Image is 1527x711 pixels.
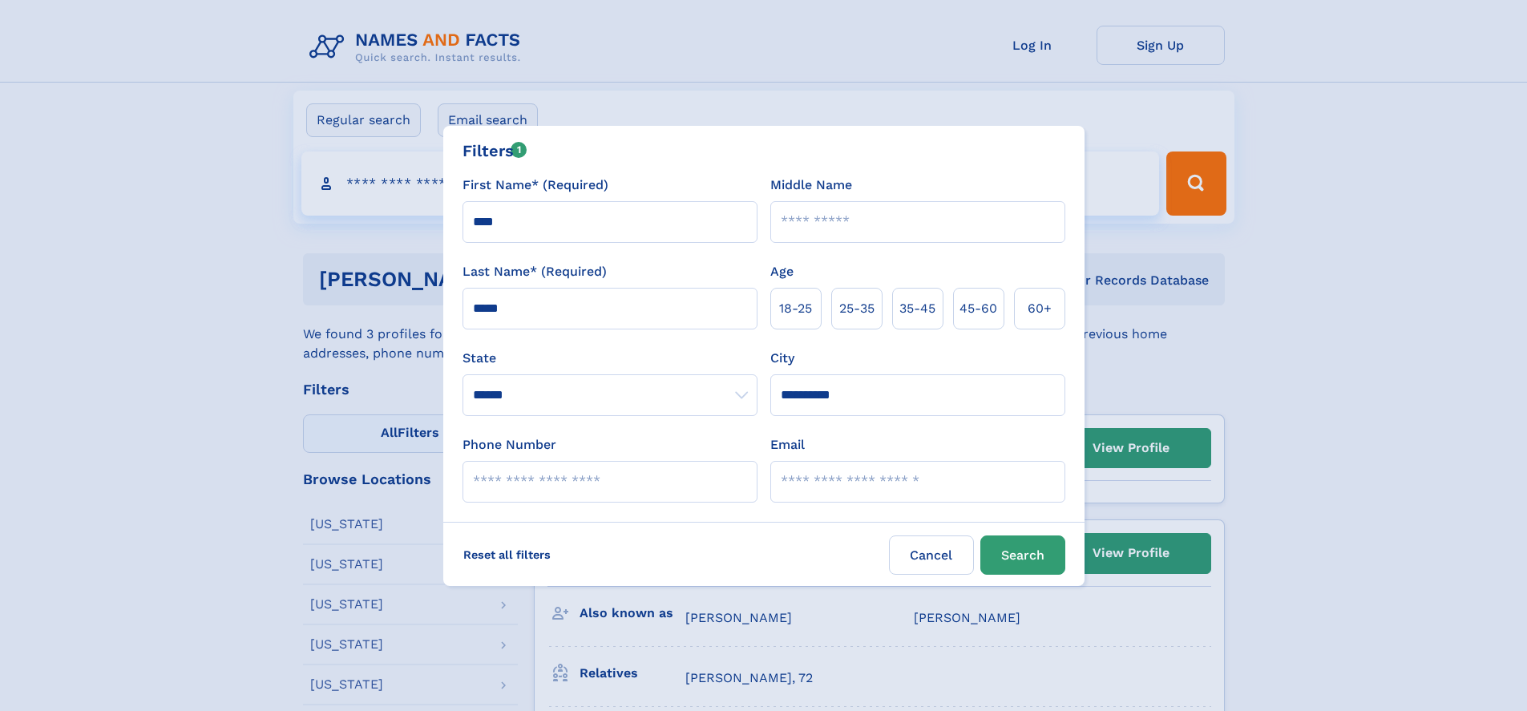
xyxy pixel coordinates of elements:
[463,176,608,195] label: First Name* (Required)
[770,435,805,454] label: Email
[463,349,757,368] label: State
[899,299,935,318] span: 35‑45
[1028,299,1052,318] span: 60+
[779,299,812,318] span: 18‑25
[770,176,852,195] label: Middle Name
[453,535,561,574] label: Reset all filters
[959,299,997,318] span: 45‑60
[889,535,974,575] label: Cancel
[463,139,527,163] div: Filters
[770,349,794,368] label: City
[463,435,556,454] label: Phone Number
[839,299,875,318] span: 25‑35
[770,262,794,281] label: Age
[463,262,607,281] label: Last Name* (Required)
[980,535,1065,575] button: Search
